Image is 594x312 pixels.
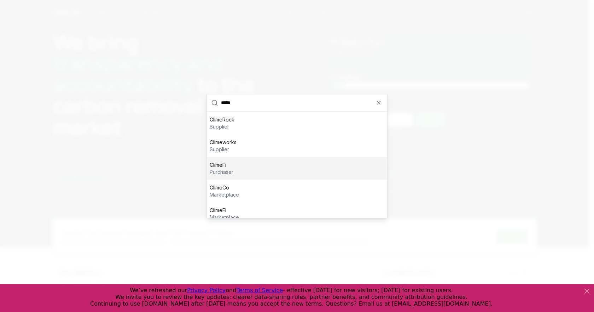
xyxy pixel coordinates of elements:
[210,138,237,146] p: Climeworks
[210,184,239,191] p: ClimeCo
[210,206,239,214] p: ClimeFi
[210,146,237,153] p: supplier
[210,191,239,198] p: marketplace
[210,168,233,175] p: purchaser
[210,161,233,168] p: ClimeFi
[210,116,234,123] p: ClimeRock
[210,123,234,130] p: supplier
[210,214,239,221] p: marketplace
